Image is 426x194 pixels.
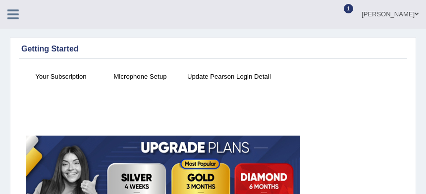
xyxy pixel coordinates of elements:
[21,43,405,55] div: Getting Started
[26,71,96,82] h4: Your Subscription
[185,71,273,82] h4: Update Pearson Login Detail
[106,71,175,82] h4: Microphone Setup
[344,4,354,13] span: 1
